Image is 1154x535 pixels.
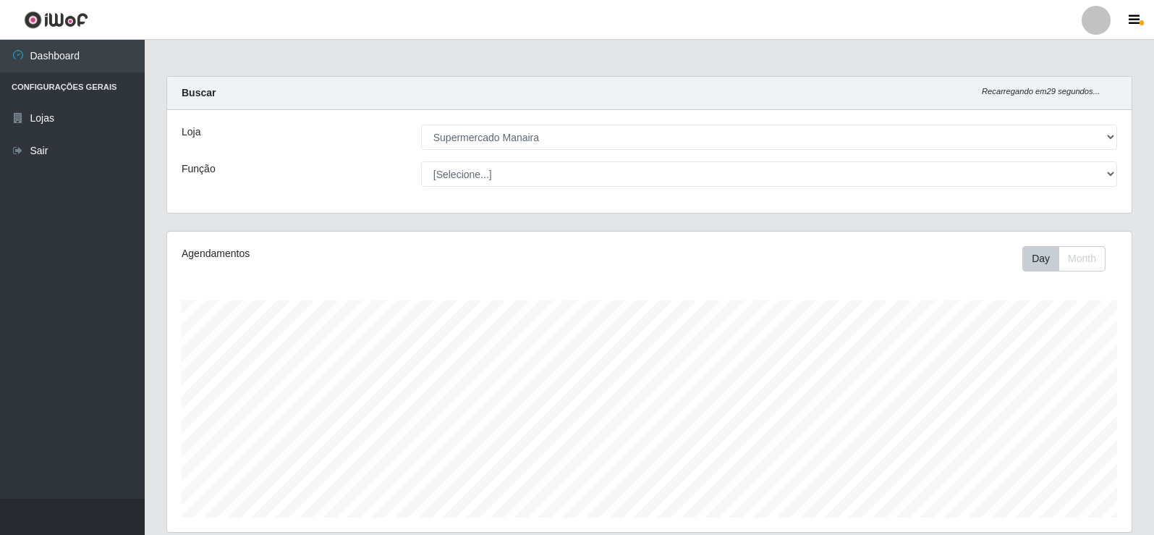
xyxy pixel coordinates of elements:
[1022,246,1059,271] button: Day
[182,125,200,140] label: Loja
[182,161,216,177] label: Função
[24,11,88,29] img: CoreUI Logo
[982,87,1100,96] i: Recarregando em 29 segundos...
[1058,246,1106,271] button: Month
[1022,246,1117,271] div: Toolbar with button groups
[1022,246,1106,271] div: First group
[182,246,559,261] div: Agendamentos
[182,87,216,98] strong: Buscar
